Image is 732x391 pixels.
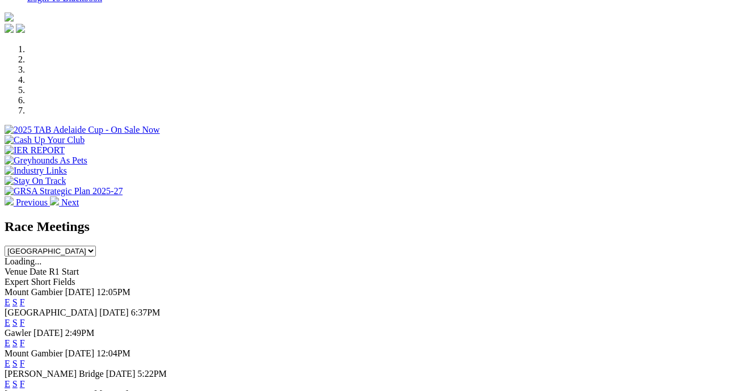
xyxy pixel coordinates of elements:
[5,328,31,338] span: Gawler
[65,287,95,297] span: [DATE]
[20,297,25,307] a: F
[5,379,10,389] a: E
[5,197,50,207] a: Previous
[96,287,131,297] span: 12:05PM
[5,369,104,379] span: [PERSON_NAME] Bridge
[20,338,25,348] a: F
[12,379,18,389] a: S
[31,277,51,287] span: Short
[5,186,123,196] img: GRSA Strategic Plan 2025-27
[5,155,87,166] img: Greyhounds As Pets
[20,379,25,389] a: F
[50,196,59,205] img: chevron-right-pager-white.svg
[5,308,97,317] span: [GEOGRAPHIC_DATA]
[5,125,160,135] img: 2025 TAB Adelaide Cup - On Sale Now
[65,348,95,358] span: [DATE]
[16,24,25,33] img: twitter.svg
[12,338,18,348] a: S
[33,328,63,338] span: [DATE]
[5,257,41,266] span: Loading...
[5,12,14,22] img: logo-grsa-white.png
[12,318,18,327] a: S
[12,359,18,368] a: S
[5,359,10,368] a: E
[20,318,25,327] a: F
[20,359,25,368] a: F
[96,348,131,358] span: 12:04PM
[5,135,85,145] img: Cash Up Your Club
[5,287,63,297] span: Mount Gambier
[5,24,14,33] img: facebook.svg
[5,297,10,307] a: E
[5,145,65,155] img: IER REPORT
[131,308,161,317] span: 6:37PM
[49,267,79,276] span: R1 Start
[99,308,129,317] span: [DATE]
[5,166,67,176] img: Industry Links
[106,369,136,379] span: [DATE]
[65,328,95,338] span: 2:49PM
[5,277,29,287] span: Expert
[61,197,79,207] span: Next
[16,197,48,207] span: Previous
[5,318,10,327] a: E
[5,176,66,186] img: Stay On Track
[53,277,75,287] span: Fields
[30,267,47,276] span: Date
[5,267,27,276] span: Venue
[12,297,18,307] a: S
[137,369,167,379] span: 5:22PM
[5,348,63,358] span: Mount Gambier
[5,196,14,205] img: chevron-left-pager-white.svg
[5,219,727,234] h2: Race Meetings
[5,338,10,348] a: E
[50,197,79,207] a: Next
